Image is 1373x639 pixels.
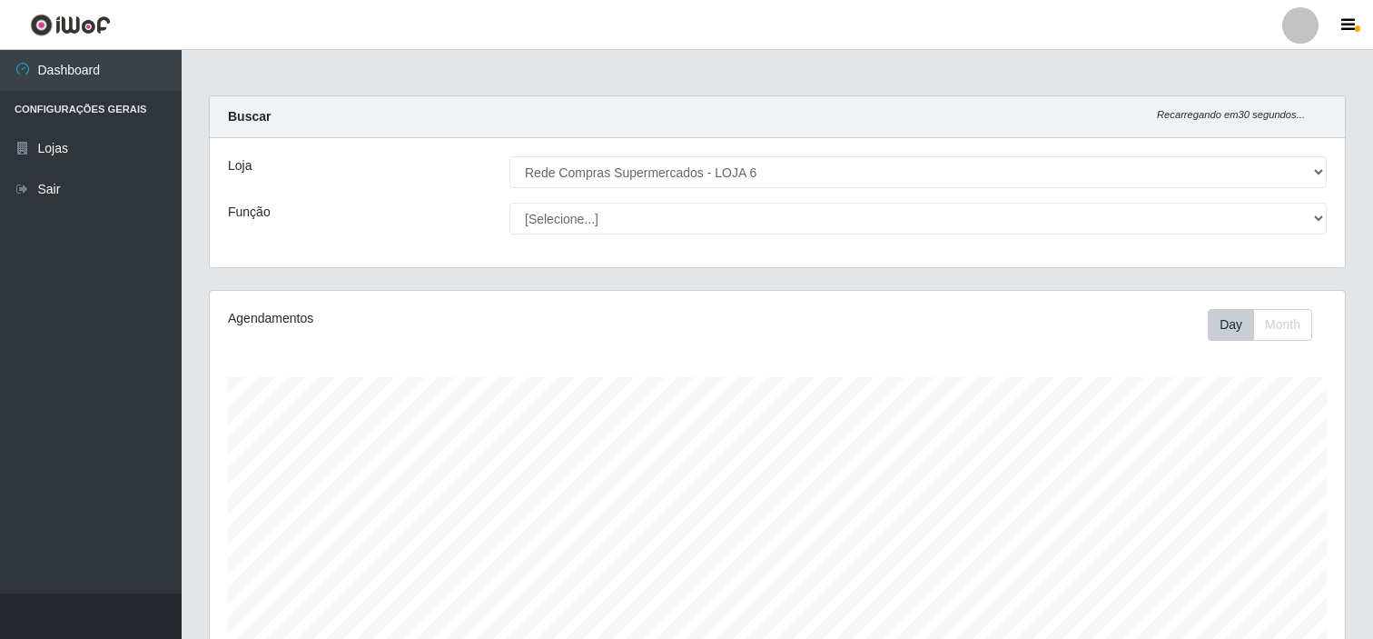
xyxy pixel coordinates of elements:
label: Loja [228,156,252,175]
strong: Buscar [228,109,271,124]
button: Day [1208,309,1254,341]
div: Toolbar with button groups [1208,309,1327,341]
i: Recarregando em 30 segundos... [1157,109,1305,120]
div: First group [1208,309,1312,341]
img: CoreUI Logo [30,14,111,36]
label: Função [228,203,271,222]
button: Month [1253,309,1312,341]
div: Agendamentos [228,309,670,328]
